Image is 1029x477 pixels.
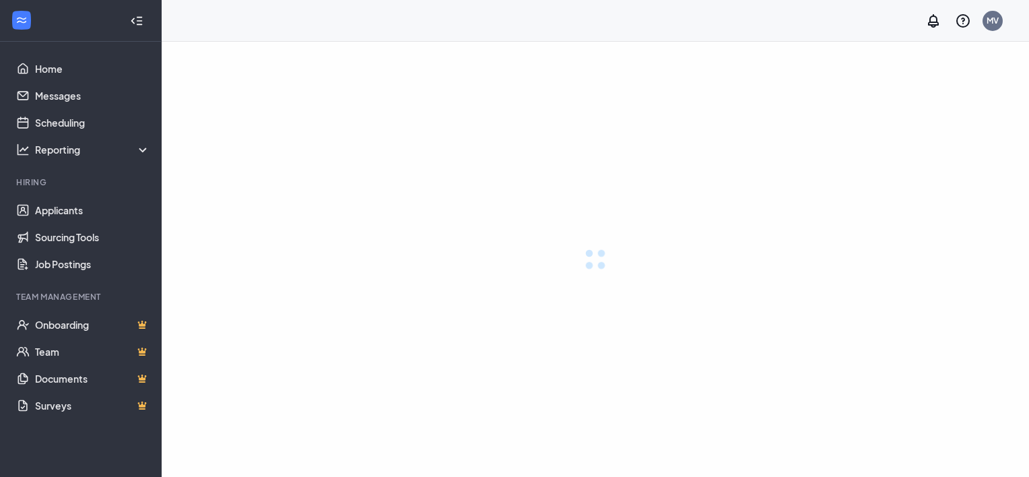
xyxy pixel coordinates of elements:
[15,13,28,27] svg: WorkstreamLogo
[35,55,150,82] a: Home
[16,177,147,188] div: Hiring
[987,15,999,26] div: MV
[35,143,151,156] div: Reporting
[925,13,941,29] svg: Notifications
[35,338,150,365] a: TeamCrown
[130,14,143,28] svg: Collapse
[16,291,147,303] div: Team Management
[35,224,150,251] a: Sourcing Tools
[35,82,150,109] a: Messages
[35,365,150,392] a: DocumentsCrown
[35,197,150,224] a: Applicants
[35,109,150,136] a: Scheduling
[35,311,150,338] a: OnboardingCrown
[16,143,30,156] svg: Analysis
[35,392,150,419] a: SurveysCrown
[955,13,971,29] svg: QuestionInfo
[35,251,150,278] a: Job Postings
